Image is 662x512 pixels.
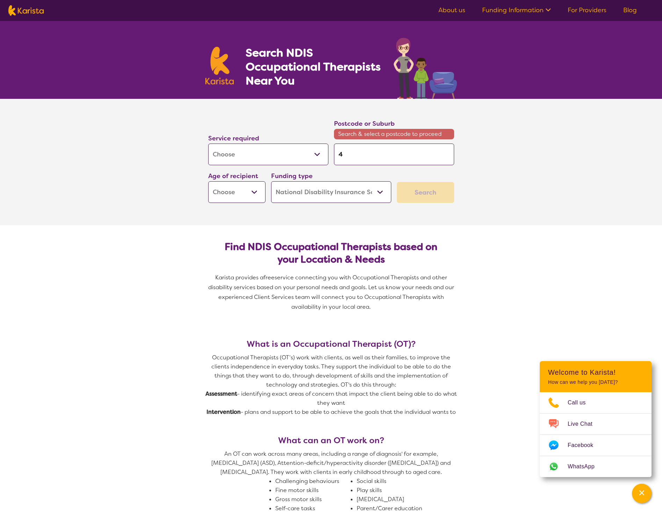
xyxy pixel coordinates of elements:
[205,47,234,85] img: Karista logo
[8,5,44,16] img: Karista logo
[482,6,551,14] a: Funding Information
[214,241,449,266] h2: Find NDIS Occupational Therapists based on your Location & Needs
[623,6,637,14] a: Blog
[206,408,241,416] strong: Intervention
[334,129,454,139] span: Search & select a postcode to proceed
[205,353,457,389] p: Occupational Therapists (OT’s) work with clients, as well as their families, to improve the clien...
[568,397,594,408] span: Call us
[568,419,601,429] span: Live Chat
[275,495,351,504] li: Gross motor skills
[568,440,602,451] span: Facebook
[215,274,263,281] span: Karista provides a
[540,456,652,477] a: Web link opens in a new tab.
[334,144,454,165] input: Type
[205,436,457,445] h3: What can an OT work on?
[263,274,275,281] span: free
[246,46,381,88] h1: Search NDIS Occupational Therapists Near You
[208,274,456,310] span: service connecting you with Occupational Therapists and other disability services based on your p...
[205,449,457,477] p: An OT can work across many areas, including a range of diagnosis' for example, [MEDICAL_DATA] (AS...
[205,408,457,417] p: - plans and support to be able to achieve the goals that the individual wants to
[208,134,259,142] label: Service required
[357,486,432,495] li: Play skills
[540,392,652,477] ul: Choose channel
[205,389,457,408] p: - identifying exact areas of concern that impact the client being able to do what they want
[357,477,432,486] li: Social skills
[568,6,606,14] a: For Providers
[568,461,603,472] span: WhatsApp
[548,379,643,385] p: How can we help you [DATE]?
[205,339,457,349] h3: What is an Occupational Therapist (OT)?
[275,486,351,495] li: Fine motor skills
[632,484,652,503] button: Channel Menu
[394,38,457,99] img: occupational-therapy
[357,495,432,504] li: [MEDICAL_DATA]
[334,119,395,128] label: Postcode or Suburb
[275,477,351,486] li: Challenging behaviours
[438,6,465,14] a: About us
[271,172,313,180] label: Funding type
[548,368,643,376] h2: Welcome to Karista!
[208,172,258,180] label: Age of recipient
[205,390,237,397] strong: Assessment
[540,361,652,477] div: Channel Menu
